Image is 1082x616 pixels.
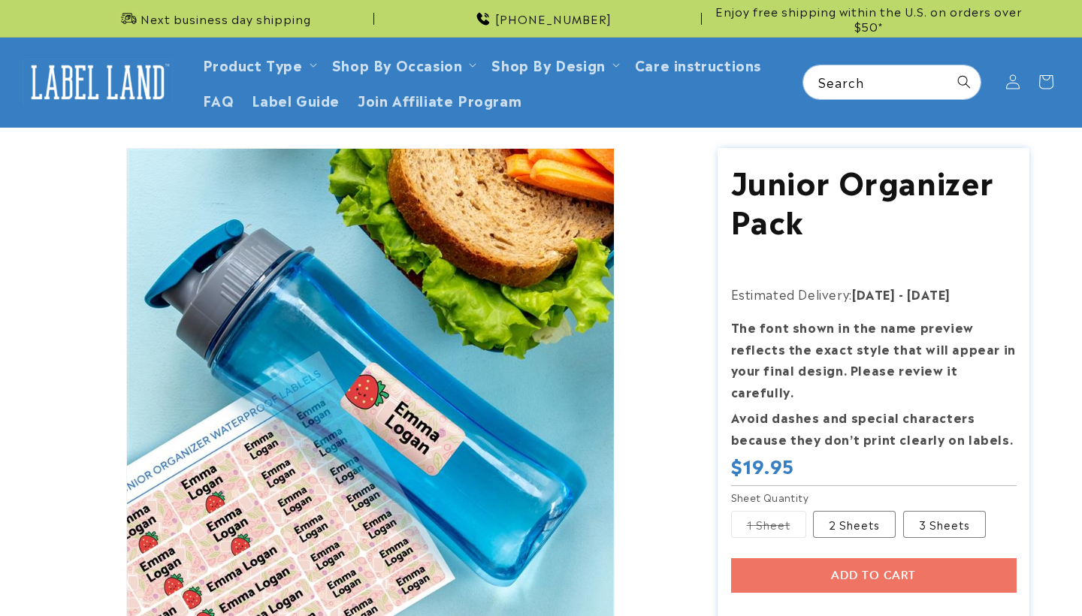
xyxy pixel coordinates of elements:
[141,11,311,26] span: Next business day shipping
[17,53,179,111] a: Label Land
[323,47,483,82] summary: Shop By Occasion
[903,511,986,538] label: 3 Sheets
[482,47,625,82] summary: Shop By Design
[731,408,1014,448] strong: Avoid dashes and special characters because they don’t print clearly on labels.
[899,285,904,303] strong: -
[907,285,951,303] strong: [DATE]
[852,285,896,303] strong: [DATE]
[731,283,1017,305] p: Estimated Delivery:
[731,490,811,505] legend: Sheet Quantity
[194,82,243,117] a: FAQ
[948,65,981,98] button: Search
[203,91,234,108] span: FAQ
[813,511,896,538] label: 2 Sheets
[635,56,761,73] span: Care instructions
[495,11,612,26] span: [PHONE_NUMBER]
[23,59,173,105] img: Label Land
[332,56,463,73] span: Shop By Occasion
[626,47,770,82] a: Care instructions
[349,82,530,117] a: Join Affiliate Program
[708,4,1029,33] span: Enjoy free shipping within the U.S. on orders over $50*
[491,54,605,74] a: Shop By Design
[194,47,323,82] summary: Product Type
[731,318,1016,400] strong: The font shown in the name preview reflects the exact style that will appear in your final design...
[731,511,806,538] label: 1 Sheet
[358,91,521,108] span: Join Affiliate Program
[731,161,1017,239] h1: Junior Organizer Pack
[731,454,795,477] span: $19.95
[203,54,303,74] a: Product Type
[243,82,349,117] a: Label Guide
[252,91,340,108] span: Label Guide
